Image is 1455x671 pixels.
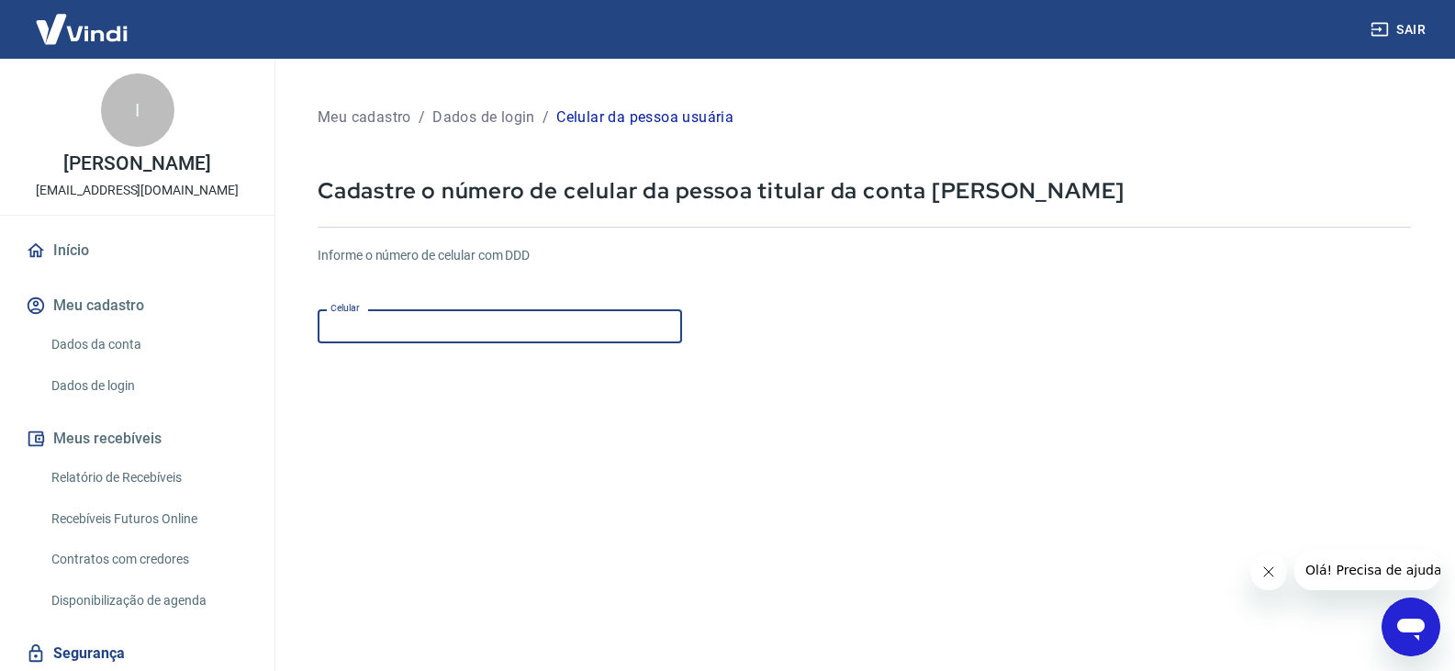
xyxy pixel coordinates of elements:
a: Disponibilização de agenda [44,582,252,620]
p: Cadastre o número de celular da pessoa titular da conta [PERSON_NAME] [318,176,1411,205]
a: Relatório de Recebíveis [44,459,252,497]
p: [EMAIL_ADDRESS][DOMAIN_NAME] [36,181,239,200]
p: / [419,106,425,129]
a: Dados de login [44,367,252,405]
iframe: Fechar mensagem [1250,554,1287,590]
img: Vindi [22,1,141,57]
p: [PERSON_NAME] [63,154,210,173]
a: Dados da conta [44,326,252,363]
button: Sair [1367,13,1433,47]
iframe: Botão para abrir a janela de mensagens [1382,598,1440,656]
button: Meus recebíveis [22,419,252,459]
p: Celular da pessoa usuária [556,106,733,129]
a: Contratos com credores [44,541,252,578]
p: Dados de login [432,106,535,129]
span: Olá! Precisa de ajuda? [11,13,154,28]
a: Recebíveis Futuros Online [44,500,252,538]
h6: Informe o número de celular com DDD [318,246,1411,265]
p: Meu cadastro [318,106,411,129]
button: Meu cadastro [22,285,252,326]
div: I [101,73,174,147]
a: Início [22,230,252,271]
p: / [543,106,549,129]
iframe: Mensagem da empresa [1294,550,1440,590]
label: Celular [330,301,360,315]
